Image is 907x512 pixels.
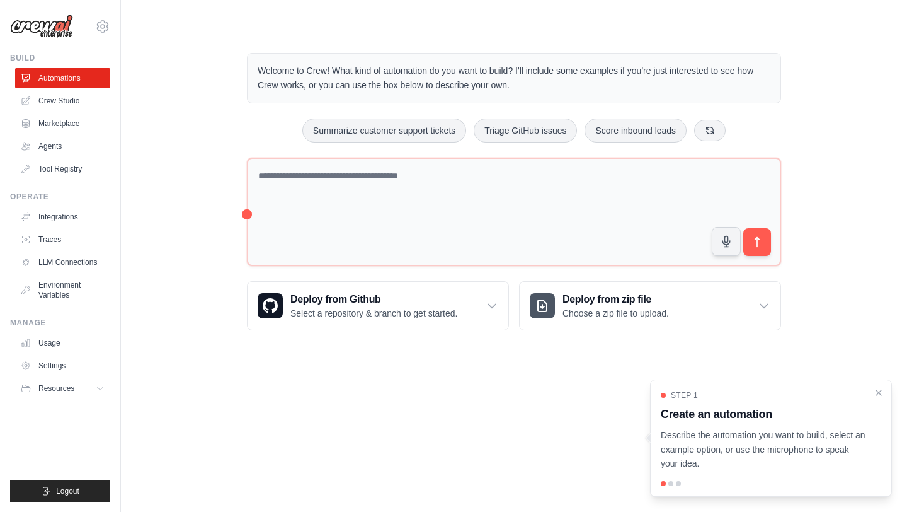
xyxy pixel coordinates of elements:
[290,292,457,307] h3: Deploy from Github
[15,207,110,227] a: Integrations
[10,318,110,328] div: Manage
[15,252,110,272] a: LLM Connections
[15,113,110,134] a: Marketplace
[562,307,669,320] p: Choose a zip file to upload.
[15,356,110,376] a: Settings
[562,292,669,307] h3: Deploy from zip file
[15,136,110,156] a: Agents
[15,378,110,399] button: Resources
[661,428,866,471] p: Describe the automation you want to build, select an example option, or use the microphone to spe...
[290,307,457,320] p: Select a repository & branch to get started.
[15,230,110,250] a: Traces
[15,91,110,111] a: Crew Studio
[15,68,110,88] a: Automations
[10,15,73,38] img: Logo
[302,119,466,143] button: Summarize customer support tickets
[661,405,866,423] h3: Create an automation
[15,275,110,305] a: Environment Variables
[38,383,74,393] span: Resources
[56,486,79,496] span: Logout
[474,119,577,143] button: Triage GitHub issues
[874,388,884,398] button: Close walkthrough
[10,192,110,202] div: Operate
[15,159,110,179] a: Tool Registry
[15,333,110,353] a: Usage
[258,64,770,93] p: Welcome to Crew! What kind of automation do you want to build? I'll include some examples if you'...
[10,53,110,63] div: Build
[585,119,687,143] button: Score inbound leads
[10,480,110,502] button: Logout
[671,390,698,400] span: Step 1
